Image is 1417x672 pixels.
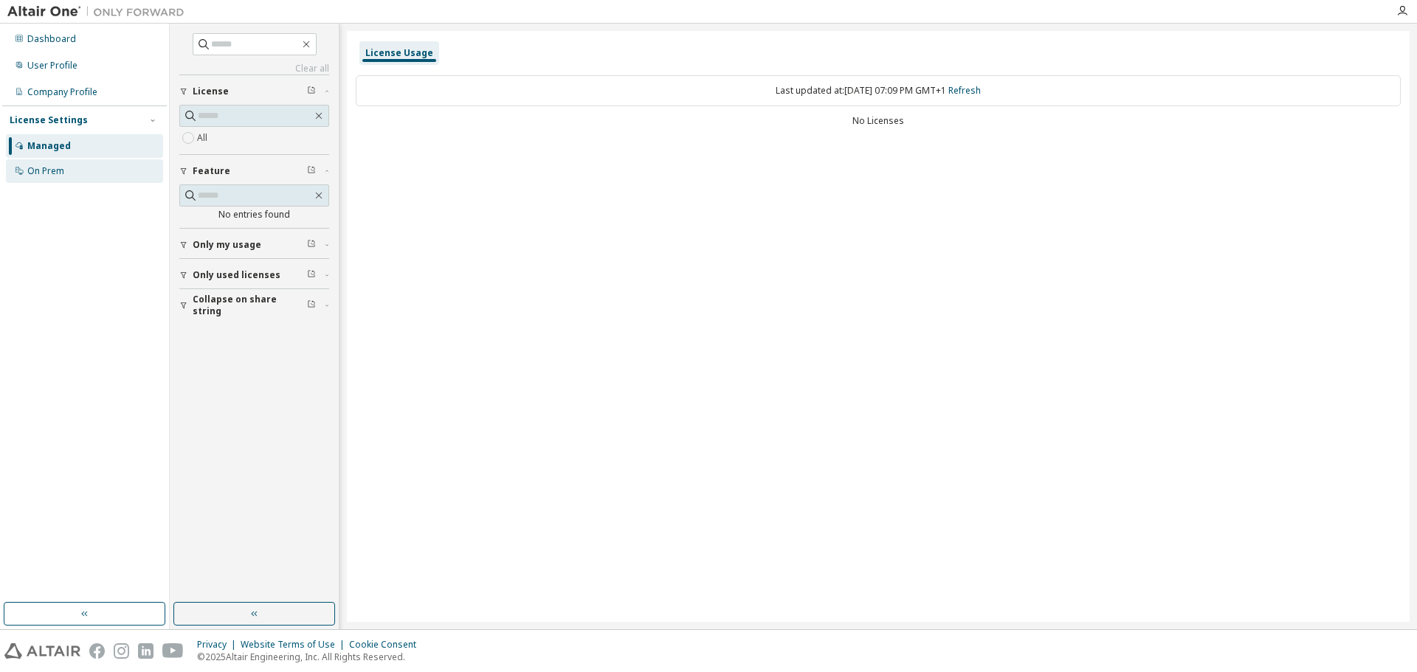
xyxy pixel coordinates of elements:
[193,294,307,317] span: Collapse on share string
[307,86,316,97] span: Clear filter
[197,651,425,663] p: © 2025 Altair Engineering, Inc. All Rights Reserved.
[307,299,316,311] span: Clear filter
[10,114,88,126] div: License Settings
[162,643,184,659] img: youtube.svg
[114,643,129,659] img: instagram.svg
[179,63,329,75] a: Clear all
[193,269,280,281] span: Only used licenses
[197,129,210,147] label: All
[27,165,64,177] div: On Prem
[27,33,76,45] div: Dashboard
[948,84,981,97] a: Refresh
[179,259,329,291] button: Only used licenses
[179,289,329,322] button: Collapse on share string
[356,115,1401,127] div: No Licenses
[89,643,105,659] img: facebook.svg
[27,140,71,152] div: Managed
[179,209,329,221] div: No entries found
[307,165,316,177] span: Clear filter
[307,239,316,251] span: Clear filter
[193,239,261,251] span: Only my usage
[193,165,230,177] span: Feature
[241,639,349,651] div: Website Terms of Use
[197,639,241,651] div: Privacy
[4,643,80,659] img: altair_logo.svg
[138,643,154,659] img: linkedin.svg
[365,47,433,59] div: License Usage
[7,4,192,19] img: Altair One
[356,75,1401,106] div: Last updated at: [DATE] 07:09 PM GMT+1
[179,75,329,108] button: License
[349,639,425,651] div: Cookie Consent
[193,86,229,97] span: License
[307,269,316,281] span: Clear filter
[179,155,329,187] button: Feature
[179,229,329,261] button: Only my usage
[27,86,97,98] div: Company Profile
[27,60,77,72] div: User Profile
